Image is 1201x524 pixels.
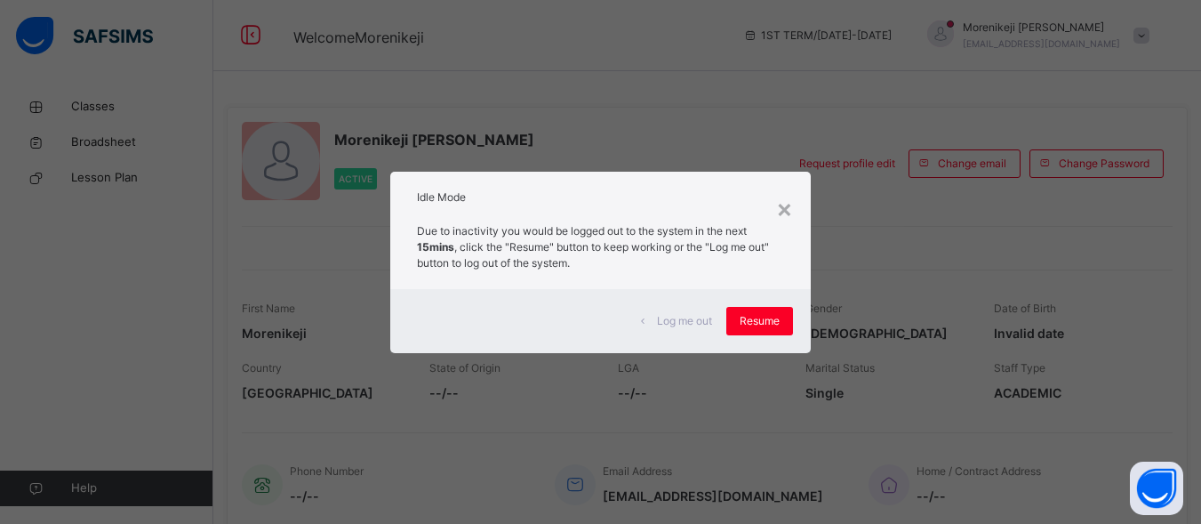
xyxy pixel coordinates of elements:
h2: Idle Mode [417,189,784,206]
span: Resume [740,313,780,329]
strong: 15mins [417,240,454,254]
span: Log me out [657,313,712,329]
div: × [776,189,793,227]
button: Open asap [1130,462,1183,515]
p: Due to inactivity you would be logged out to the system in the next , click the "Resume" button t... [417,223,784,271]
